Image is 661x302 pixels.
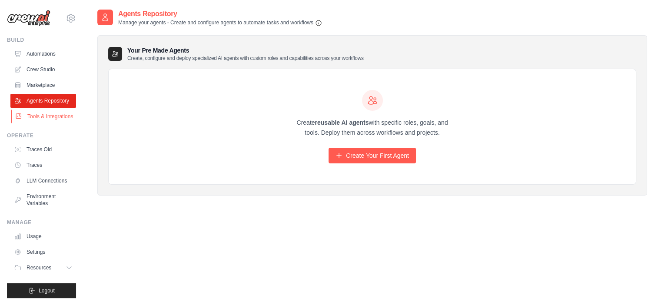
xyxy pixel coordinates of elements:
a: Crew Studio [10,63,76,76]
a: Tools & Integrations [11,110,77,123]
div: Operate [7,132,76,139]
button: Logout [7,283,76,298]
div: Manage [7,219,76,226]
a: Traces [10,158,76,172]
a: Marketplace [10,78,76,92]
p: Create with specific roles, goals, and tools. Deploy them across workflows and projects. [289,118,456,138]
p: Create, configure and deploy specialized AI agents with custom roles and capabilities across your... [127,55,364,62]
a: Traces Old [10,143,76,156]
button: Resources [10,261,76,275]
a: Settings [10,245,76,259]
img: Logo [7,10,50,27]
a: Create Your First Agent [329,148,416,163]
a: Usage [10,229,76,243]
h2: Agents Repository [118,9,322,19]
p: Manage your agents - Create and configure agents to automate tasks and workflows [118,19,322,27]
div: Build [7,37,76,43]
strong: reusable AI agents [315,119,369,126]
a: Environment Variables [10,189,76,210]
span: Resources [27,264,51,271]
a: Automations [10,47,76,61]
a: Agents Repository [10,94,76,108]
a: LLM Connections [10,174,76,188]
h3: Your Pre Made Agents [127,46,364,62]
span: Logout [39,287,55,294]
